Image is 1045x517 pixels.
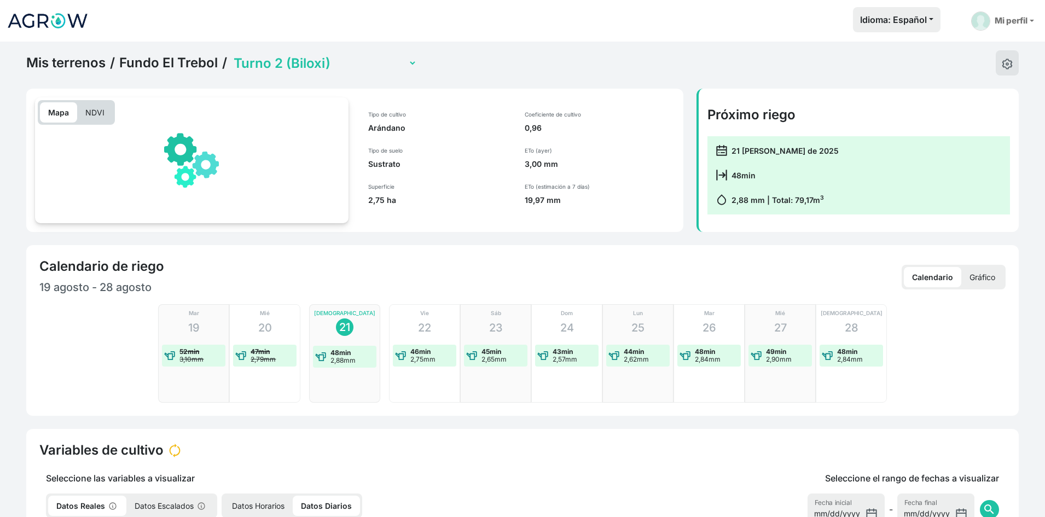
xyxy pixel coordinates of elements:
a: Mi perfil [967,7,1038,35]
p: 22 [418,320,431,336]
p: Datos Horarios [224,496,293,516]
img: water-event [822,350,833,361]
span: - [889,503,893,516]
p: ETo (ayer) [525,147,675,154]
p: Sustrato [368,159,512,170]
img: calendar [716,145,727,156]
p: Tipo de suelo [368,147,512,154]
p: Datos Diarios [293,496,360,516]
p: Mar [704,309,715,317]
p: [DEMOGRAPHIC_DATA] [821,309,883,317]
p: 2,84mm [695,356,721,363]
h4: Calendario de riego [39,258,164,275]
p: Arándano [368,123,512,133]
p: Mapa [40,102,77,123]
p: Mié [260,309,270,317]
p: 2,90mm [766,356,792,363]
p: Superficie [368,183,512,190]
p: 2,57mm [553,356,577,363]
button: Idioma: Español [853,7,940,32]
span: / [222,55,227,71]
p: Gráfico [961,267,1003,287]
p: Calendario [904,267,961,287]
p: Datos Reales [48,496,126,516]
p: NDVI [77,102,113,123]
img: water-event [680,350,690,361]
img: calendar [716,194,727,205]
img: calendar [716,170,727,181]
strong: 43min [553,347,573,356]
strong: 52min [179,347,199,356]
p: 3,00 mm [525,159,675,170]
strong: 48min [330,348,351,357]
img: User [971,11,990,31]
p: 27 [774,320,787,336]
p: 21 [339,319,350,335]
p: 25 [631,320,645,336]
span: search [983,503,996,516]
p: Lun [633,309,643,317]
p: 2,62mm [624,356,649,363]
p: 2,65mm [481,356,507,363]
img: water-event [537,350,548,361]
p: 48min [731,170,756,181]
p: 19,97 mm [525,195,675,206]
p: 26 [703,320,716,336]
span: m [813,195,824,205]
strong: 45min [481,347,501,356]
p: Vie [420,309,429,317]
img: edit [1002,59,1013,69]
strong: 46min [410,347,431,356]
img: gears.svg [164,133,219,188]
p: 2,88mm [330,357,356,364]
p: 23 [489,320,503,336]
p: 0,96 [525,123,675,133]
a: Fundo El Trebol [119,55,218,71]
img: Agrow Analytics [7,7,89,34]
p: 28 [845,320,858,336]
p: Datos Escalados [126,496,215,516]
p: 21 [PERSON_NAME] de 2025 [731,145,839,156]
img: water-event [235,350,246,361]
p: 2,84mm [837,356,863,363]
select: Terrain Selector [231,55,417,72]
span: / [110,55,115,71]
p: Mar [189,309,199,317]
p: 19 [188,320,200,336]
img: water-event [751,350,762,361]
p: Dom [561,309,573,317]
strong: 48min [837,347,857,356]
img: water-event [315,351,326,362]
p: ETo (estimación a 7 días) [525,183,675,190]
h4: Variables de cultivo [39,442,164,458]
a: Mis terrenos [26,55,106,71]
strong: 49min [766,347,786,356]
img: water-event [164,350,175,361]
img: water-event [608,350,619,361]
h4: Próximo riego [707,107,1010,123]
sup: 3 [820,194,824,201]
strong: 47min [251,347,270,356]
strong: 44min [624,347,644,356]
p: 2,75mm [410,356,436,363]
p: Seleccione las variables a visualizar [39,472,597,485]
p: 20 [258,320,272,336]
p: Tipo de cultivo [368,111,512,118]
img: water-event [395,350,406,361]
p: 2,75 ha [368,195,512,206]
p: [DEMOGRAPHIC_DATA] [314,309,375,317]
p: Mié [775,309,785,317]
p: 2,88 mm | Total: 79,17 [731,194,824,206]
img: status [168,444,182,457]
p: 19 agosto - 28 agosto [39,279,522,295]
p: 24 [560,320,574,336]
p: Coeficiente de cultivo [525,111,675,118]
img: water-event [466,350,477,361]
strong: 48min [695,347,715,356]
p: 3,10mm [179,356,204,363]
p: Seleccione el rango de fechas a visualizar [825,472,999,485]
p: Sáb [491,309,501,317]
p: 2,79mm [251,356,276,363]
